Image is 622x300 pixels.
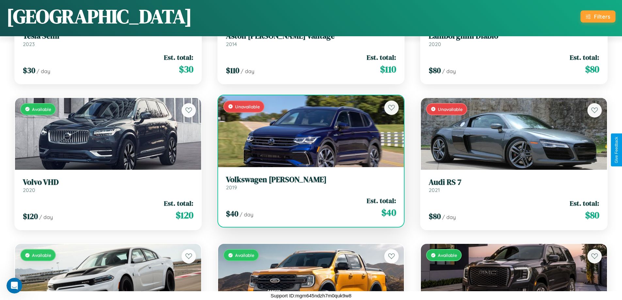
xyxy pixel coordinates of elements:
span: $ 30 [179,63,193,76]
h3: Audi RS 7 [429,178,599,187]
h3: Volvo VHD [23,178,193,187]
span: / day [240,211,253,218]
a: Audi RS 72021 [429,178,599,194]
h1: [GEOGRAPHIC_DATA] [7,3,192,30]
a: Volvo VHD2020 [23,178,193,194]
span: Est. total: [164,198,193,208]
span: 2020 [429,41,441,47]
iframe: Intercom live chat [7,278,22,293]
span: Unavailable [438,106,463,112]
p: Support ID: mgm645ndzh7m0quk9w8 [271,291,352,300]
span: Est. total: [367,196,396,205]
span: Available [32,252,51,258]
span: $ 120 [23,211,38,222]
span: Unavailable [235,104,260,109]
span: $ 40 [226,208,238,219]
span: $ 120 [176,209,193,222]
a: Tesla Semi2023 [23,31,193,47]
span: Available [32,106,51,112]
span: / day [442,68,456,74]
span: Available [235,252,254,258]
span: $ 110 [380,63,396,76]
h3: Lamborghini Diablo [429,31,599,41]
span: Est. total: [164,53,193,62]
span: $ 80 [429,211,441,222]
span: 2020 [23,187,35,193]
span: 2023 [23,41,35,47]
span: 2014 [226,41,237,47]
a: Lamborghini Diablo2020 [429,31,599,47]
span: Est. total: [570,53,599,62]
button: Filters [581,10,615,23]
span: $ 80 [585,63,599,76]
span: Est. total: [570,198,599,208]
div: Give Feedback [614,137,619,163]
a: Aston [PERSON_NAME] Vantage2014 [226,31,396,47]
span: 2021 [429,187,440,193]
h3: Aston [PERSON_NAME] Vantage [226,31,396,41]
div: Filters [594,13,610,20]
span: / day [442,214,456,220]
span: / day [241,68,254,74]
span: Est. total: [367,53,396,62]
span: / day [39,214,53,220]
span: $ 80 [429,65,441,76]
span: 2019 [226,184,237,191]
span: $ 110 [226,65,239,76]
span: $ 30 [23,65,35,76]
a: Volkswagen [PERSON_NAME]2019 [226,175,396,191]
span: $ 80 [585,209,599,222]
span: Available [438,252,457,258]
h3: Tesla Semi [23,31,193,41]
span: / day [37,68,50,74]
span: $ 40 [381,206,396,219]
h3: Volkswagen [PERSON_NAME] [226,175,396,184]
